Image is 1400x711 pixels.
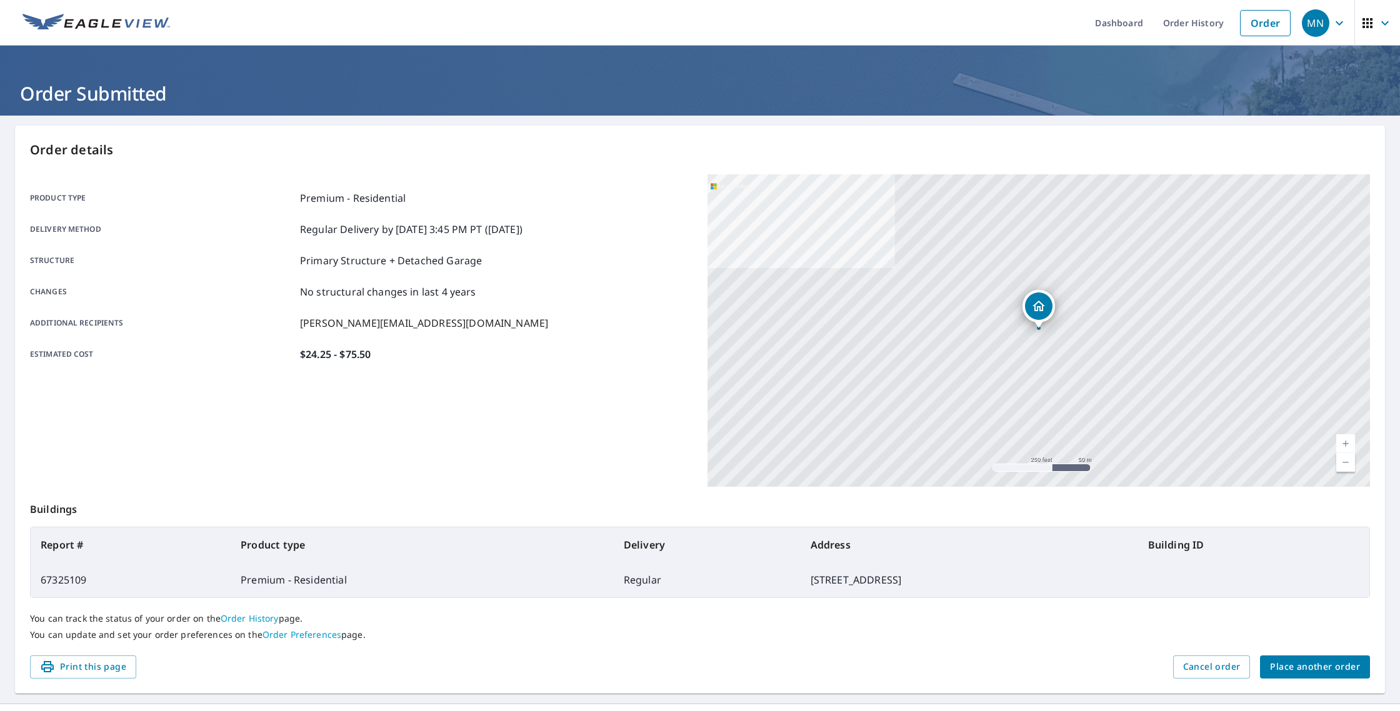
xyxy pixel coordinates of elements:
[30,316,295,331] p: Additional recipients
[30,629,1370,640] p: You can update and set your order preferences on the page.
[1260,655,1370,679] button: Place another order
[300,253,482,268] p: Primary Structure + Detached Garage
[30,141,1370,159] p: Order details
[231,562,614,597] td: Premium - Residential
[30,253,295,268] p: Structure
[801,562,1138,597] td: [STREET_ADDRESS]
[30,487,1370,527] p: Buildings
[30,613,1370,624] p: You can track the status of your order on the page.
[30,284,295,299] p: Changes
[801,527,1138,562] th: Address
[300,316,548,331] p: [PERSON_NAME][EMAIL_ADDRESS][DOMAIN_NAME]
[300,284,476,299] p: No structural changes in last 4 years
[221,612,279,624] a: Order History
[300,222,522,237] p: Regular Delivery by [DATE] 3:45 PM PT ([DATE])
[1336,434,1355,453] a: Current Level 17, Zoom In
[30,191,295,206] p: Product type
[300,191,406,206] p: Premium - Residential
[614,527,801,562] th: Delivery
[22,14,170,32] img: EV Logo
[1022,290,1055,329] div: Dropped pin, building 1, Residential property, 48 E Highway 61 Esko, MN 55733
[1240,10,1291,36] a: Order
[31,527,231,562] th: Report #
[1138,527,1369,562] th: Building ID
[1173,655,1251,679] button: Cancel order
[40,659,126,675] span: Print this page
[1183,659,1241,675] span: Cancel order
[30,222,295,237] p: Delivery method
[614,562,801,597] td: Regular
[262,629,341,640] a: Order Preferences
[15,81,1385,106] h1: Order Submitted
[30,655,136,679] button: Print this page
[1336,453,1355,472] a: Current Level 17, Zoom Out
[231,527,614,562] th: Product type
[300,347,371,362] p: $24.25 - $75.50
[30,347,295,362] p: Estimated cost
[1270,659,1360,675] span: Place another order
[31,562,231,597] td: 67325109
[1302,9,1329,37] div: MN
